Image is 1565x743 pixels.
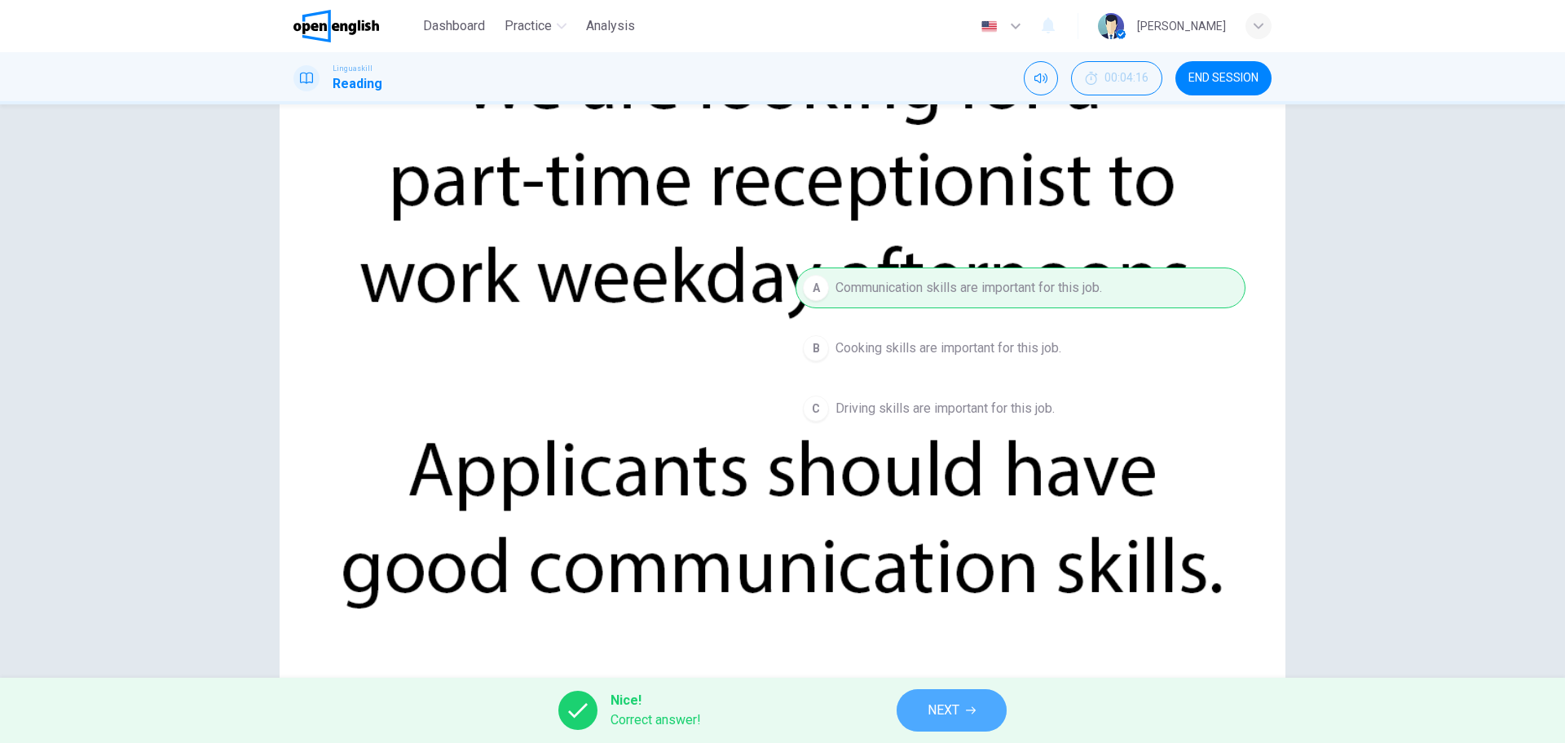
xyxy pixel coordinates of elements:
img: OpenEnglish logo [293,10,379,42]
span: Analysis [586,16,635,36]
span: NEXT [928,699,959,722]
a: OpenEnglish logo [293,10,417,42]
span: Dashboard [423,16,485,36]
div: Mute [1024,61,1058,95]
span: Nice! [611,691,701,710]
button: Analysis [580,11,641,41]
img: en [979,20,999,33]
button: 00:04:16 [1071,61,1162,95]
span: Linguaskill [333,63,373,74]
span: 00:04:16 [1104,72,1148,85]
div: [PERSON_NAME] [1137,16,1226,36]
img: Profile picture [1098,13,1124,39]
button: Dashboard [417,11,492,41]
h1: Reading [333,74,382,94]
span: Correct answer! [611,710,701,730]
button: Practice [498,11,573,41]
button: END SESSION [1175,61,1272,95]
button: NEXT [897,689,1007,732]
span: END SESSION [1188,72,1259,85]
div: Hide [1071,61,1162,95]
span: Practice [505,16,552,36]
